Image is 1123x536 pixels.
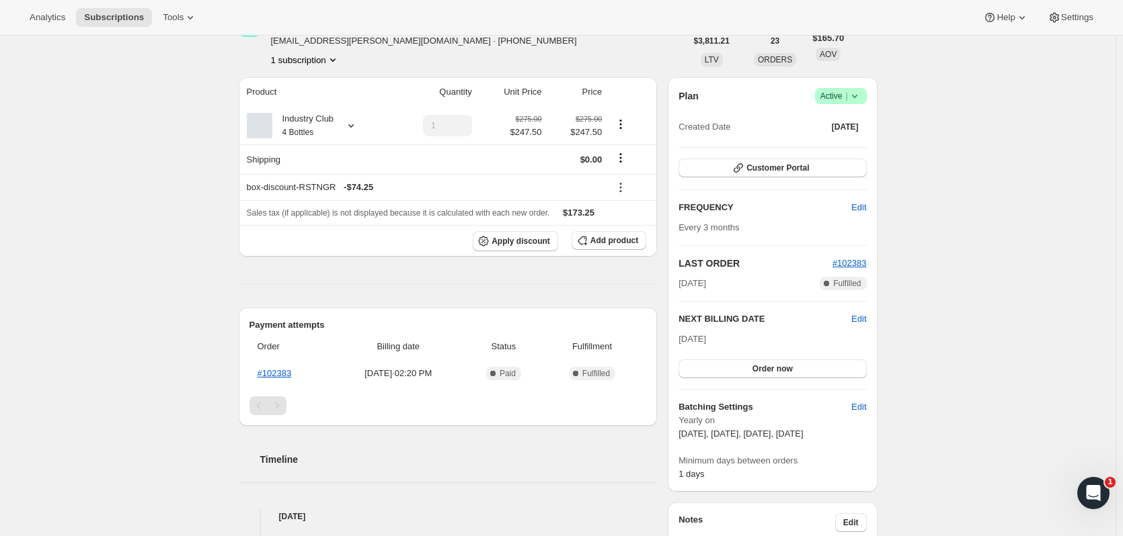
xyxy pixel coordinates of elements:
nav: Pagination [249,396,647,415]
button: $3,811.21 [686,32,738,50]
h2: FREQUENCY [679,201,851,214]
span: Customer Portal [746,163,809,173]
span: Yearly on [679,414,866,427]
button: Edit [851,312,866,326]
button: [DATE] [824,118,867,136]
h2: LAST ORDER [679,257,832,270]
h2: Plan [679,89,699,103]
span: 23 [771,36,779,46]
span: Every 3 months [679,222,739,232]
small: $275.00 [576,115,602,123]
th: Shipping [239,144,389,174]
span: [DATE], [DATE], [DATE], [DATE] [679,429,803,439]
span: Billing date [336,340,462,353]
button: Subscriptions [76,8,152,27]
th: Order [249,332,332,361]
span: | [845,91,847,101]
div: box-discount-RSTNGR [247,181,603,194]
button: 23 [763,32,787,50]
span: Settings [1061,12,1093,23]
button: #102383 [832,257,867,270]
button: Analytics [22,8,73,27]
span: $3,811.21 [694,36,730,46]
th: Quantity [389,77,476,107]
h2: Timeline [260,453,658,466]
span: [DATE] [679,334,706,344]
span: [DATE] · 02:20 PM [336,367,462,380]
span: Fulfillment [546,340,638,353]
span: $0.00 [580,154,603,165]
span: Help [997,12,1015,23]
span: Fulfilled [582,368,610,379]
span: Tools [163,12,184,23]
span: AOV [820,50,837,59]
button: Product actions [271,53,340,66]
span: Analytics [30,12,65,23]
button: Settings [1040,8,1101,27]
button: Edit [843,396,874,418]
span: ORDERS [758,55,792,64]
button: Order now [679,359,866,378]
h2: Payment attempts [249,318,647,332]
span: Fulfilled [833,278,861,289]
small: $275.00 [515,115,541,123]
span: Add product [590,235,638,246]
span: Active [820,89,861,103]
button: Tools [155,8,205,27]
button: Help [975,8,1036,27]
span: Minimum days between orders [679,454,866,467]
a: #102383 [258,368,292,378]
h4: [DATE] [239,510,658,523]
span: LTV [705,55,719,64]
span: Edit [843,517,859,528]
span: Apply discount [492,236,550,247]
span: $247.50 [550,126,603,139]
small: 4 Bottles [282,128,314,137]
span: [DATE] [679,277,706,290]
span: $247.50 [510,126,542,139]
button: Shipping actions [610,150,631,165]
h3: Notes [679,513,835,532]
th: Price [546,77,607,107]
th: Product [239,77,389,107]
span: Created Date [679,120,730,134]
span: Sales tax (if applicable) is not displayed because it is calculated with each new order. [247,208,550,218]
span: Subscriptions [84,12,144,23]
span: 1 [1105,477,1116,488]
span: Status [469,340,538,353]
h2: NEXT BILLING DATE [679,312,851,326]
span: - $74.25 [344,181,373,194]
span: [EMAIL_ADDRESS][PERSON_NAME][DOMAIN_NAME] · [PHONE_NUMBER] [271,34,577,48]
iframe: Intercom live chat [1077,477,1110,509]
span: [DATE] [832,122,859,132]
div: Industry Club [272,112,334,139]
button: Apply discount [473,231,558,251]
a: #102383 [832,258,867,268]
button: Edit [835,513,867,532]
span: Edit [851,201,866,214]
button: Edit [843,197,874,218]
button: Add product [572,231,646,250]
span: Paid [500,368,516,379]
th: Unit Price [476,77,546,107]
span: Order now [752,363,793,374]
button: Customer Portal [679,159,866,177]
h6: Batching Settings [679,400,851,414]
span: Edit [851,400,866,414]
button: Product actions [610,117,631,132]
span: $173.25 [563,208,594,218]
span: $165.70 [812,32,844,45]
span: 1 days [679,469,704,479]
